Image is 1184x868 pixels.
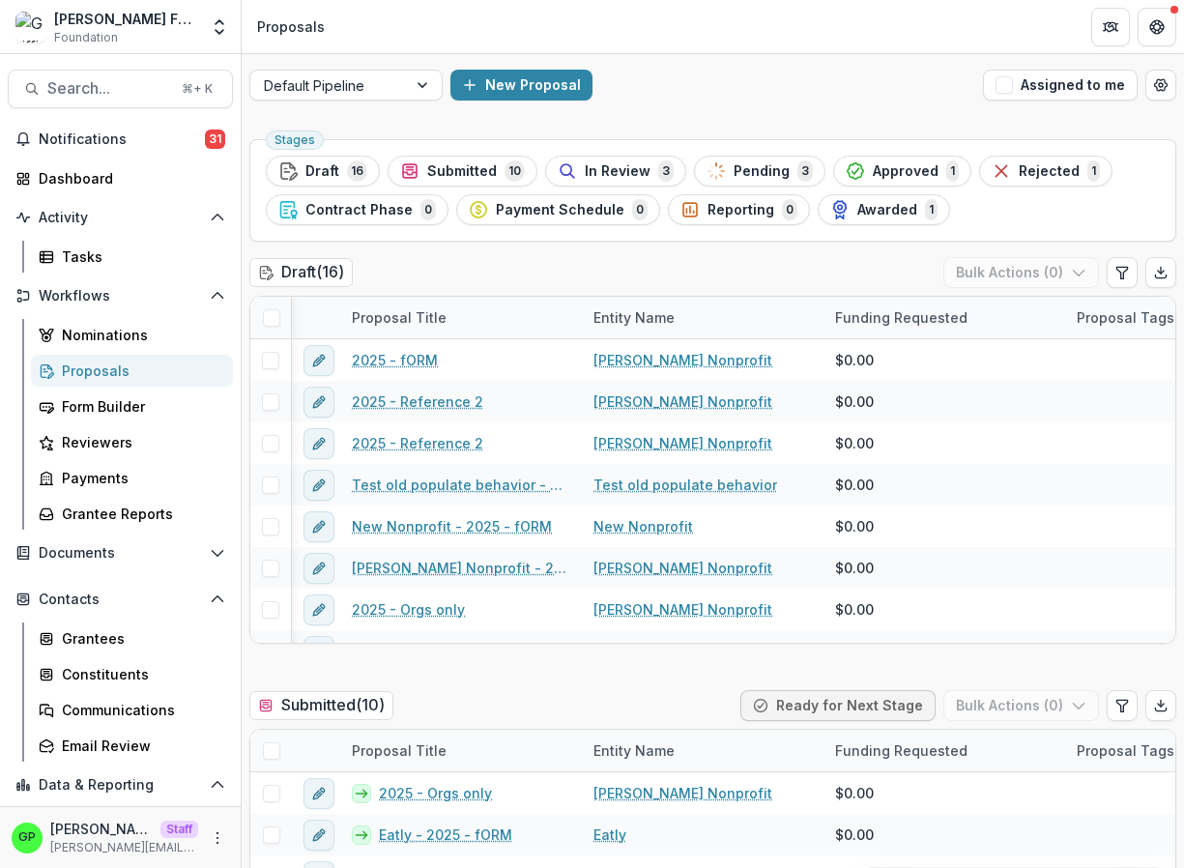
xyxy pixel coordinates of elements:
span: Workflows [39,288,202,304]
a: Proposals [31,355,233,387]
button: Approved1 [833,156,971,187]
span: Data & Reporting [39,777,202,794]
div: Entity Name [582,730,823,771]
div: Funding Requested [823,740,979,761]
span: 1 [925,199,938,220]
a: [PERSON_NAME] Nonprofit [593,783,772,803]
div: Proposal Title [340,740,458,761]
button: Contract Phase0 [266,194,448,225]
span: Contract Phase [305,202,413,218]
button: Edit table settings [1107,690,1138,721]
div: Payments [62,468,217,488]
div: Funding Requested [823,297,1065,338]
span: $0.00 [835,825,874,845]
button: Assigned to me [983,70,1138,101]
span: Pending [734,163,790,180]
div: Entity Name [582,740,686,761]
button: Rejected1 [979,156,1112,187]
div: Dashboard [39,168,217,188]
span: Stages [274,133,315,147]
div: Email Review [62,736,217,756]
a: New Nonprofit [593,516,693,536]
a: [PERSON_NAME] Nonprofit [593,433,772,453]
div: Funding Requested [823,730,1065,771]
a: Reviewers [31,426,233,458]
div: Proposal Title [340,730,582,771]
span: 3 [797,160,813,182]
div: Grantees [62,628,217,649]
nav: breadcrumb [249,13,332,41]
span: Rejected [1019,163,1080,180]
span: Submitted [427,163,497,180]
a: Email Review [31,730,233,762]
span: $0.00 [835,350,874,370]
button: More [206,826,229,850]
button: Awarded1 [818,194,950,225]
button: edit [303,778,334,809]
button: edit [303,428,334,459]
span: Approved [873,163,939,180]
button: Open entity switcher [206,8,233,46]
span: $0.00 [835,641,874,661]
button: Search... [8,70,233,108]
a: [PERSON_NAME] Nonprofit [593,599,772,620]
a: Grantee Reports [31,498,233,530]
span: 3 [658,160,674,182]
div: ⌘ + K [178,78,217,100]
span: 31 [205,130,225,149]
button: Ready for Next Stage [740,690,936,721]
a: 2025 - fORM [352,350,438,370]
a: Communications [31,694,233,726]
span: $0.00 [835,433,874,453]
button: edit [303,636,334,667]
a: 2025 - Reference 2 [352,433,483,453]
p: Staff [160,821,198,838]
span: Activity [39,210,202,226]
span: Documents [39,545,202,562]
button: Submitted10 [388,156,537,187]
a: Eatly - 2025 - fORM [379,825,512,845]
a: Form Builder [31,391,233,422]
span: $0.00 [835,391,874,412]
span: Notifications [39,131,205,148]
span: Draft [305,163,339,180]
button: edit [303,553,334,584]
div: Entity Name [582,307,686,328]
button: New Proposal [450,70,592,101]
span: 0 [420,199,436,220]
span: 0 [632,199,648,220]
span: 16 [347,160,367,182]
a: Dashboard [8,162,233,194]
button: Draft16 [266,156,380,187]
div: Entity Name [582,297,823,338]
a: New Nonprofit - 2025 - fORM [352,516,552,536]
a: Tasks [31,241,233,273]
button: edit [303,470,334,501]
span: $0.00 [835,475,874,495]
span: Foundation [54,29,118,46]
a: [PERSON_NAME] Nonprofit [593,391,772,412]
button: Reporting0 [668,194,810,225]
a: Grantees [31,622,233,654]
div: Funding Requested [823,307,979,328]
p: [PERSON_NAME] [50,819,153,839]
button: Export table data [1145,690,1176,721]
button: Bulk Actions (0) [943,690,1099,721]
button: Get Help [1138,8,1176,46]
button: Open Data & Reporting [8,769,233,800]
button: Edit table settings [1107,257,1138,288]
div: Communications [62,700,217,720]
button: edit [303,820,334,851]
a: Test old populate behavior [593,475,777,495]
span: Awarded [857,202,917,218]
div: Proposal Title [340,297,582,338]
a: Constituents [31,658,233,690]
button: edit [303,387,334,418]
div: Nominations [62,325,217,345]
a: Eatly [593,825,626,845]
h2: Draft ( 16 ) [249,258,353,286]
span: $0.00 [835,599,874,620]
